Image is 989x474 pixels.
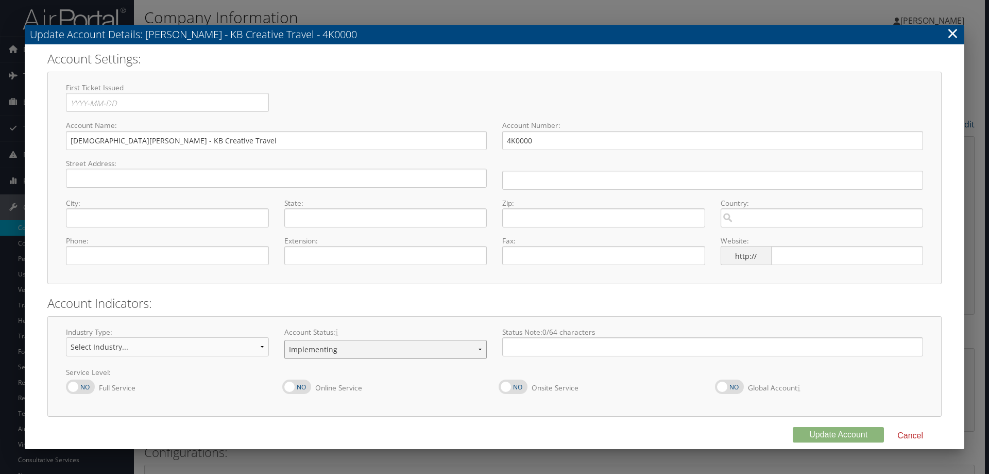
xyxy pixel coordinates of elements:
label: Account Number: [502,120,923,130]
label: Global Account [744,378,800,398]
label: Phone: [66,236,269,246]
span: http:// [721,246,771,265]
label: Account Status: [284,327,487,337]
label: Full Service [95,378,135,398]
label: State: [284,198,487,208]
label: Fax: [502,236,705,246]
label: Country: [721,198,924,208]
h3: Update Account Details: [PERSON_NAME] - KB Creative Travel - 4K0000 [25,25,964,44]
a: × [947,23,959,43]
label: First Ticket Issued [66,83,269,93]
label: Street Address: [66,158,487,169]
label: Website: [721,236,924,246]
label: Service Level: [66,367,923,378]
label: Online Service [311,378,362,398]
button: Update Account [793,427,884,443]
label: Account Name: [66,120,487,130]
label: Industry Type: [66,327,269,337]
label: Zip: [502,198,705,208]
label: Extension: [284,236,487,246]
label: Status Note: 0 /64 characters [502,327,923,337]
input: YYYY-MM-DD [71,97,149,110]
button: Cancel [889,427,931,445]
label: Onsite Service [527,378,578,398]
h2: Account Indicators: [47,295,942,312]
h2: Account Settings: [47,50,942,68]
label: City: [66,198,269,208]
